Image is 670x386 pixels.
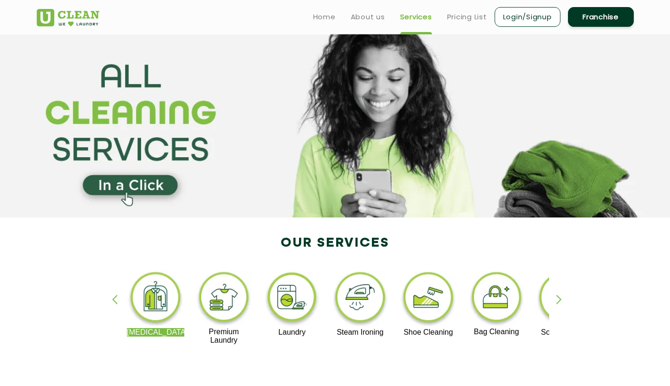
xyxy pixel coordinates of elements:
[400,11,432,23] a: Services
[195,328,253,345] p: Premium Laundry
[568,7,634,27] a: Franchise
[263,328,321,337] p: Laundry
[536,328,593,337] p: Sofa Cleaning
[400,328,457,337] p: Shoe Cleaning
[495,7,560,27] a: Login/Signup
[468,328,526,336] p: Bag Cleaning
[331,270,389,328] img: steam_ironing_11zon.webp
[468,270,526,328] img: bag_cleaning_11zon.webp
[127,328,185,337] p: [MEDICAL_DATA]
[331,328,389,337] p: Steam Ironing
[37,9,99,26] img: UClean Laundry and Dry Cleaning
[536,270,593,328] img: sofa_cleaning_11zon.webp
[447,11,487,23] a: Pricing List
[127,270,185,328] img: dry_cleaning_11zon.webp
[351,11,385,23] a: About us
[313,11,336,23] a: Home
[195,270,253,328] img: premium_laundry_cleaning_11zon.webp
[263,270,321,328] img: laundry_cleaning_11zon.webp
[400,270,457,328] img: shoe_cleaning_11zon.webp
